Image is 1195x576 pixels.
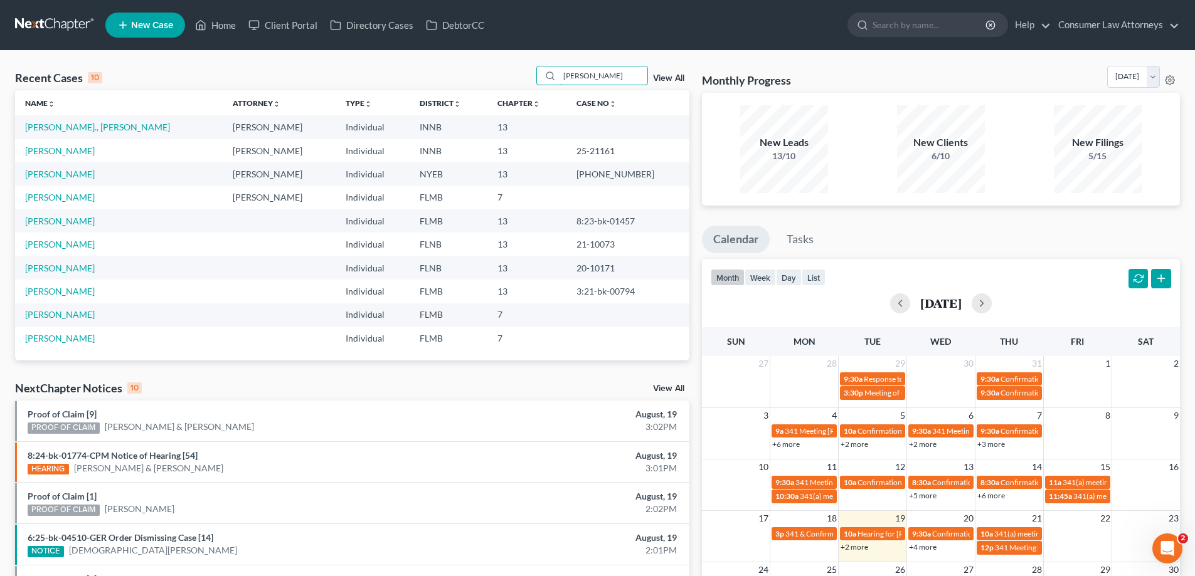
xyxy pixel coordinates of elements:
[858,426,989,436] span: Confirmation hearing [PERSON_NAME]
[336,209,410,233] td: Individual
[487,233,566,256] td: 13
[909,439,937,449] a: +2 more
[410,280,487,303] td: FLMB
[410,256,487,280] td: FLNB
[757,356,770,371] span: 27
[233,98,280,108] a: Attorneyunfold_more
[28,491,97,501] a: Proof of Claim [1]
[980,374,999,384] span: 9:30a
[802,269,826,286] button: list
[324,14,420,36] a: Directory Cases
[775,426,783,436] span: 9a
[980,388,999,397] span: 9:30a
[1104,356,1112,371] span: 1
[977,439,1005,449] a: +3 more
[1099,511,1112,526] span: 22
[912,478,931,487] span: 8:30a
[223,162,336,186] td: [PERSON_NAME]
[336,327,410,350] td: Individual
[364,100,372,108] i: unfold_more
[1049,491,1072,501] span: 11:45a
[912,529,931,538] span: 9:30a
[454,100,461,108] i: unfold_more
[1073,491,1194,501] span: 341(a) meeting for [PERSON_NAME]
[844,426,856,436] span: 10a
[980,426,999,436] span: 9:30a
[1172,408,1180,423] span: 9
[826,459,838,474] span: 11
[794,336,815,347] span: Mon
[1000,336,1018,347] span: Thu
[487,139,566,162] td: 13
[336,139,410,162] td: Individual
[775,226,825,253] a: Tasks
[844,478,856,487] span: 10a
[25,263,95,273] a: [PERSON_NAME]
[487,327,566,350] td: 7
[858,478,1021,487] span: Confirmation Hearing Tin, [GEOGRAPHIC_DATA]
[962,511,975,526] span: 20
[1167,459,1180,474] span: 16
[88,72,102,83] div: 10
[336,233,410,256] td: Individual
[487,115,566,139] td: 13
[336,186,410,209] td: Individual
[566,209,689,233] td: 8:23-bk-01457
[762,408,770,423] span: 3
[772,439,800,449] a: +6 more
[487,280,566,303] td: 13
[897,135,985,150] div: New Clients
[223,186,336,209] td: [PERSON_NAME]
[28,532,213,543] a: 6:25-bk-04510-GER Order Dismissing Case [14]
[48,100,55,108] i: unfold_more
[469,531,677,544] div: August, 19
[899,408,906,423] span: 5
[1172,356,1180,371] span: 2
[487,209,566,233] td: 13
[25,216,95,226] a: [PERSON_NAME]
[69,544,237,557] a: [DEMOGRAPHIC_DATA][PERSON_NAME]
[1104,408,1112,423] span: 8
[346,98,372,108] a: Typeunfold_more
[1054,135,1142,150] div: New Filings
[1052,14,1179,36] a: Consumer Law Attorneys
[74,462,223,474] a: [PERSON_NAME] & [PERSON_NAME]
[25,145,95,156] a: [PERSON_NAME]
[336,303,410,327] td: Individual
[420,98,461,108] a: Districtunfold_more
[864,388,1004,397] span: Meeting of Creditors for [PERSON_NAME]
[873,13,987,36] input: Search by name...
[977,491,1005,500] a: +6 more
[1001,426,1133,436] span: Confirmation Hearing [PERSON_NAME]
[566,162,689,186] td: [PHONE_NUMBER]
[775,478,794,487] span: 9:30a
[826,356,838,371] span: 28
[566,139,689,162] td: 25-21161
[1071,336,1084,347] span: Fri
[576,98,617,108] a: Case Nounfold_more
[775,529,784,538] span: 3p
[785,529,938,538] span: 341 & Confirmation Hearing [PERSON_NAME]
[410,327,487,350] td: FLMB
[1031,356,1043,371] span: 31
[420,14,491,36] a: DebtorCC
[740,135,828,150] div: New Leads
[410,186,487,209] td: FLMB
[469,503,677,515] div: 2:02PM
[25,169,95,179] a: [PERSON_NAME]
[410,115,487,139] td: INNB
[533,100,540,108] i: unfold_more
[487,256,566,280] td: 13
[962,459,975,474] span: 13
[932,478,1065,487] span: Confirmation Hearing [PERSON_NAME]
[894,511,906,526] span: 19
[932,426,1034,436] span: 341 Meeting [PERSON_NAME]
[336,280,410,303] td: Individual
[560,66,647,85] input: Search by name...
[1152,533,1182,563] iframe: Intercom live chat
[469,421,677,433] div: 3:02PM
[841,439,868,449] a: +2 more
[727,336,745,347] span: Sun
[909,542,937,552] a: +4 more
[1009,14,1051,36] a: Help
